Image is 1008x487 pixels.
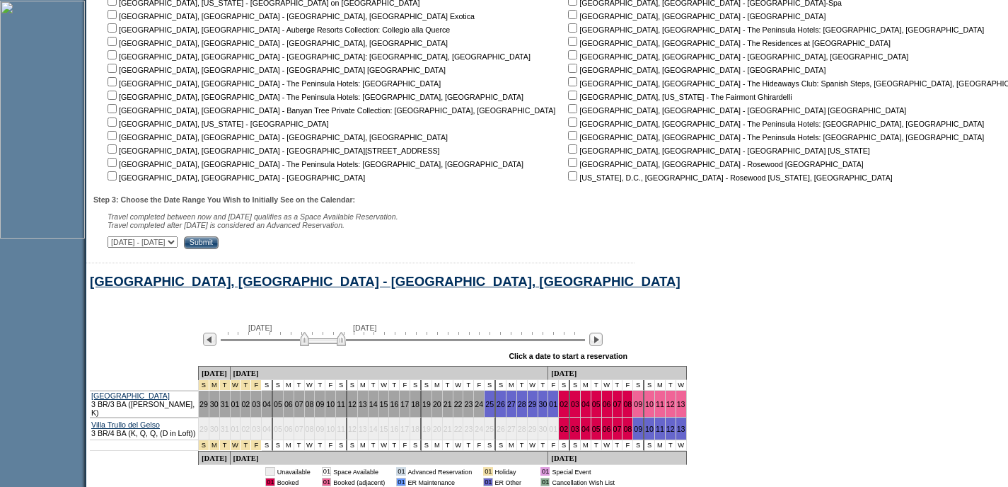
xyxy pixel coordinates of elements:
[231,440,241,451] td: Spring Break Wk 4 2026 - Saturday to Saturday
[241,400,250,408] a: 02
[273,418,284,440] td: 05
[273,380,284,391] td: S
[262,400,271,408] a: 04
[348,400,357,408] a: 12
[390,400,398,408] a: 16
[209,418,220,440] td: 30
[644,380,655,391] td: S
[581,380,591,391] td: M
[274,400,282,408] a: 05
[495,467,530,476] td: Holiday
[548,451,686,465] td: [DATE]
[592,400,601,408] a: 05
[507,400,516,408] a: 27
[389,418,400,440] td: 16
[199,418,209,440] td: 29
[108,212,398,221] span: Travel completed between now and [DATE] qualifies as a Space Available Reservation.
[433,400,441,408] a: 20
[509,352,627,360] div: Click a date to start a reservation
[220,418,231,440] td: 31
[199,400,208,408] a: 29
[369,400,378,408] a: 14
[221,400,229,408] a: 31
[203,333,216,346] img: Previous
[565,12,825,21] nobr: [GEOGRAPHIC_DATA], [GEOGRAPHIC_DATA] - [GEOGRAPHIC_DATA]
[358,418,369,440] td: 13
[90,418,199,440] td: 3 BR/4 BA (K, Q, Q, (D in Loft))
[565,39,891,47] nobr: [GEOGRAPHIC_DATA], [GEOGRAPHIC_DATA] - The Residences at [GEOGRAPHIC_DATA]
[676,440,687,451] td: W
[347,418,358,440] td: 12
[294,418,305,440] td: 07
[443,380,453,391] td: T
[444,400,452,408] a: 21
[333,478,385,486] td: Booked (adjacent)
[325,440,336,451] td: F
[199,440,209,451] td: Spring Break Wk 4 2026 - Saturday to Saturday
[591,440,602,451] td: T
[538,380,549,391] td: T
[199,366,231,380] td: [DATE]
[548,366,686,380] td: [DATE]
[656,400,664,408] a: 11
[538,418,549,440] td: 30
[565,133,984,142] nobr: [GEOGRAPHIC_DATA], [GEOGRAPHIC_DATA] - The Peninsula Hotels: [GEOGRAPHIC_DATA], [GEOGRAPHIC_DATA]
[315,400,324,408] a: 09
[90,391,199,418] td: 3 BR/3 BA ([PERSON_NAME], K)
[565,66,825,74] nobr: [GEOGRAPHIC_DATA], [GEOGRAPHIC_DATA] - [GEOGRAPHIC_DATA]
[284,440,294,451] td: M
[105,106,555,115] nobr: [GEOGRAPHIC_DATA], [GEOGRAPHIC_DATA] - Banyan Tree Private Collection: [GEOGRAPHIC_DATA], [GEOGRA...
[581,425,590,433] a: 04
[552,478,615,486] td: Cancellation Wish List
[645,425,654,433] a: 10
[220,440,231,451] td: Spring Break Wk 4 2026 - Saturday to Saturday
[105,133,448,142] nobr: [GEOGRAPHIC_DATA], [GEOGRAPHIC_DATA] - [GEOGRAPHIC_DATA], [GEOGRAPHIC_DATA]
[347,440,358,451] td: S
[644,440,655,451] td: S
[623,400,632,408] a: 08
[105,160,523,168] nobr: [GEOGRAPHIC_DATA], [GEOGRAPHIC_DATA] - The Peninsula Hotels: [GEOGRAPHIC_DATA], [GEOGRAPHIC_DATA]
[369,380,379,391] td: T
[559,380,570,391] td: S
[262,380,273,391] td: S
[677,425,685,433] a: 13
[485,400,494,408] a: 25
[602,440,613,451] td: W
[666,425,675,433] a: 12
[105,173,365,182] nobr: [GEOGRAPHIC_DATA], [GEOGRAPHIC_DATA] - [GEOGRAPHIC_DATA]
[315,380,325,391] td: T
[474,380,485,391] td: F
[540,478,550,486] td: 01
[410,418,422,440] td: 18
[463,440,474,451] td: T
[560,400,568,408] a: 02
[231,366,549,380] td: [DATE]
[231,380,241,391] td: Spring Break Wk 4 2026 - Saturday to Saturday
[506,418,517,440] td: 27
[105,12,475,21] nobr: [GEOGRAPHIC_DATA], [GEOGRAPHIC_DATA] - [GEOGRAPHIC_DATA], [GEOGRAPHIC_DATA] Exotica
[241,440,251,451] td: Spring Break Wk 4 2026 - Saturday to Saturday
[105,120,329,128] nobr: [GEOGRAPHIC_DATA], [US_STATE] - [GEOGRAPHIC_DATA]
[666,380,676,391] td: T
[322,478,331,486] td: 01
[105,39,448,47] nobr: [GEOGRAPHIC_DATA], [GEOGRAPHIC_DATA] - [GEOGRAPHIC_DATA], [GEOGRAPHIC_DATA]
[474,440,485,451] td: F
[655,380,666,391] td: M
[333,467,385,476] td: Space Available
[528,440,538,451] td: W
[623,425,632,433] a: 08
[432,418,443,440] td: 20
[603,425,611,433] a: 06
[262,440,273,451] td: S
[560,425,568,433] a: 02
[495,478,530,486] td: ER Other
[565,106,906,115] nobr: [GEOGRAPHIC_DATA], [GEOGRAPHIC_DATA] - [GEOGRAPHIC_DATA] [GEOGRAPHIC_DATA]
[634,425,642,433] a: 09
[496,380,506,391] td: S
[591,380,602,391] td: T
[565,52,908,61] nobr: [GEOGRAPHIC_DATA], [GEOGRAPHIC_DATA] - [GEOGRAPHIC_DATA], [GEOGRAPHIC_DATA]
[369,440,379,451] td: T
[540,467,550,476] td: 01
[184,236,219,249] input: Submit
[613,400,622,408] a: 07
